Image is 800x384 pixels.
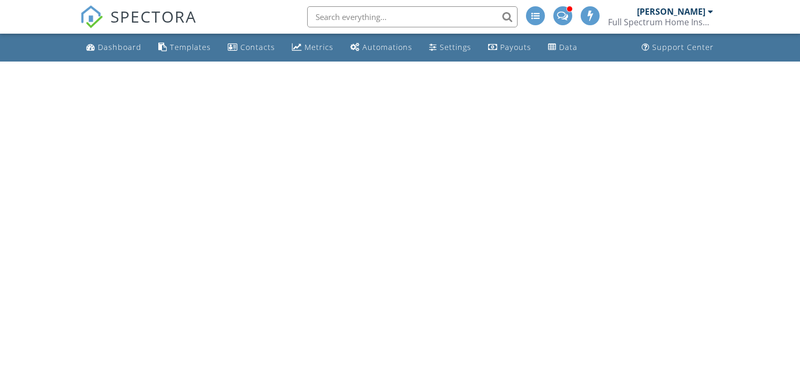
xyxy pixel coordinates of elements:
[305,42,333,52] div: Metrics
[346,38,417,57] a: Automations (Advanced)
[637,6,705,17] div: [PERSON_NAME]
[110,5,197,27] span: SPECTORA
[425,38,475,57] a: Settings
[544,38,582,57] a: Data
[500,42,531,52] div: Payouts
[154,38,215,57] a: Templates
[82,38,146,57] a: Dashboard
[98,42,141,52] div: Dashboard
[80,5,103,28] img: The Best Home Inspection Software - Spectora
[637,38,718,57] a: Support Center
[307,6,518,27] input: Search everything...
[170,42,211,52] div: Templates
[652,42,714,52] div: Support Center
[288,38,338,57] a: Metrics
[362,42,412,52] div: Automations
[80,14,197,36] a: SPECTORA
[224,38,279,57] a: Contacts
[608,17,713,27] div: Full Spectrum Home Inspectors
[559,42,578,52] div: Data
[484,38,535,57] a: Payouts
[240,42,275,52] div: Contacts
[440,42,471,52] div: Settings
